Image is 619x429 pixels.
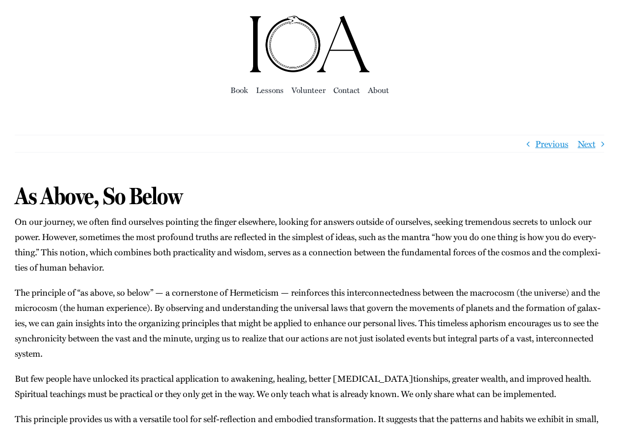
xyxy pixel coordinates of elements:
p: On our jour­ney, we often find our­selves point­ing the fin­ger else­where, look­ing for answers ... [15,214,604,275]
a: Book [230,83,248,97]
a: ioa-logo [248,13,371,26]
a: Lessons [256,83,284,97]
a: Next [578,135,595,152]
p: But few peo­ple have unlocked its prac­ti­cal appli­ca­tion to awak­en­ing, heal­ing, bet­ter [ME... [15,371,604,401]
h1: As Above, So Below [15,182,604,211]
a: About [368,83,389,97]
img: Institute of Awakening [248,15,371,74]
a: Previous [535,135,568,152]
nav: Main [15,74,604,105]
a: Con­tact [333,83,360,97]
p: The prin­ci­ple of “as above, so below” — a cor­ner­stone of Her­meti­cism — rein­forces this int... [15,285,604,361]
a: Vol­un­teer [292,83,326,97]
